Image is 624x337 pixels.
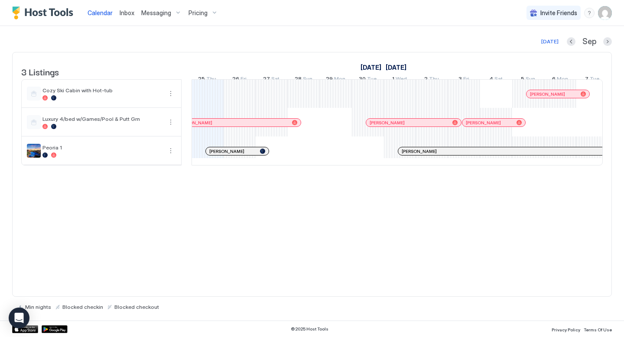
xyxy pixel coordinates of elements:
span: © 2025 Host Tools [291,326,328,332]
span: Sat [494,75,503,84]
span: Tue [367,75,377,84]
span: Mon [334,75,345,84]
a: Privacy Policy [552,324,580,334]
span: Messaging [141,9,171,17]
div: listing image [27,144,41,158]
span: [PERSON_NAME] [466,120,501,126]
a: Google Play Store [42,325,68,333]
span: 27 [263,75,270,84]
span: Blocked checkin [62,304,103,310]
span: Thu [206,75,216,84]
a: September 25, 2025 [196,74,218,86]
a: October 1, 2025 [390,74,409,86]
a: October 2, 2025 [422,74,441,86]
button: More options [166,146,176,156]
span: 28 [295,75,302,84]
span: Inbox [120,9,134,16]
a: September 27, 2025 [261,74,282,86]
span: [PERSON_NAME] [370,120,405,126]
span: Blocked checkout [114,304,159,310]
span: Invite Friends [540,9,577,17]
span: [PERSON_NAME] [177,120,212,126]
span: Min nights [25,304,51,310]
div: menu [166,146,176,156]
span: Terms Of Use [584,327,612,332]
a: Terms Of Use [584,324,612,334]
a: September 26, 2025 [230,74,249,86]
a: October 4, 2025 [487,74,505,86]
span: Fri [463,75,469,84]
span: 29 [326,75,333,84]
span: 5 [521,75,524,84]
a: App Store [12,325,38,333]
a: September 28, 2025 [292,74,315,86]
span: Peoria 1 [42,144,162,151]
a: October 7, 2025 [583,74,601,86]
span: Privacy Policy [552,327,580,332]
span: Wed [396,75,407,84]
button: Next month [603,37,612,46]
button: [DATE] [540,36,560,47]
span: Sun [303,75,312,84]
span: 3 [458,75,462,84]
a: October 5, 2025 [519,74,537,86]
span: Sat [271,75,279,84]
span: 1 [392,75,394,84]
span: 2 [424,75,428,84]
button: More options [166,117,176,127]
button: More options [166,88,176,99]
span: Tue [590,75,599,84]
span: Sep [582,37,596,47]
span: 7 [585,75,588,84]
span: Luxury 4/bed w/Games/Pool & Putt Grn [42,116,162,122]
a: October 1, 2025 [383,61,409,74]
span: 3 Listings [21,65,59,78]
a: September 30, 2025 [357,74,379,86]
span: Thu [429,75,439,84]
a: September 10, 2025 [358,61,383,74]
div: Open Intercom Messenger [9,308,29,328]
div: User profile [598,6,612,20]
div: [DATE] [541,38,559,45]
span: 25 [198,75,205,84]
span: [PERSON_NAME] [209,149,244,154]
span: Sun [526,75,535,84]
span: [PERSON_NAME] [530,91,565,97]
span: 26 [232,75,239,84]
div: menu [166,117,176,127]
span: Calendar [88,9,113,16]
div: menu [584,8,595,18]
span: 6 [552,75,556,84]
div: menu [166,88,176,99]
span: Fri [240,75,247,84]
button: Previous month [567,37,575,46]
span: [PERSON_NAME] [402,149,437,154]
a: Calendar [88,8,113,17]
span: Pricing [188,9,208,17]
span: Mon [557,75,568,84]
a: Host Tools Logo [12,6,77,19]
a: September 29, 2025 [324,74,348,86]
span: 30 [359,75,366,84]
span: 4 [489,75,493,84]
a: Inbox [120,8,134,17]
a: October 6, 2025 [550,74,570,86]
a: October 3, 2025 [456,74,471,86]
span: Cozy Ski Cabin with Hot-tub [42,87,162,94]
